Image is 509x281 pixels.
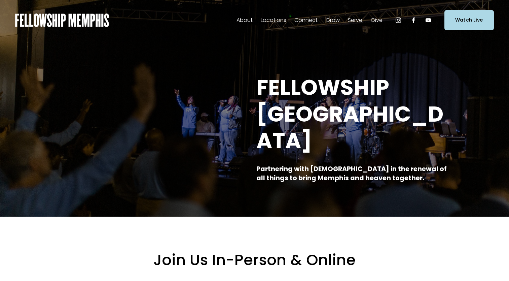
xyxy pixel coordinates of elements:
span: About [237,15,253,25]
span: Connect [294,15,318,25]
a: folder dropdown [348,15,362,26]
h2: Join Us In-Person & Online [53,250,457,270]
a: Instagram [395,17,402,24]
a: Watch Live [444,10,494,30]
a: folder dropdown [326,15,340,26]
a: folder dropdown [237,15,253,26]
a: folder dropdown [261,15,286,26]
a: Facebook [410,17,417,24]
img: Fellowship Memphis [15,13,109,27]
span: Locations [261,15,286,25]
a: folder dropdown [371,15,383,26]
span: Serve [348,15,362,25]
a: YouTube [425,17,432,24]
strong: Partnering with [DEMOGRAPHIC_DATA] in the renewal of all things to bring Memphis and heaven toget... [256,164,448,183]
strong: FELLOWSHIP [GEOGRAPHIC_DATA] [256,72,443,156]
a: folder dropdown [294,15,318,26]
span: Grow [326,15,340,25]
span: Give [371,15,383,25]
